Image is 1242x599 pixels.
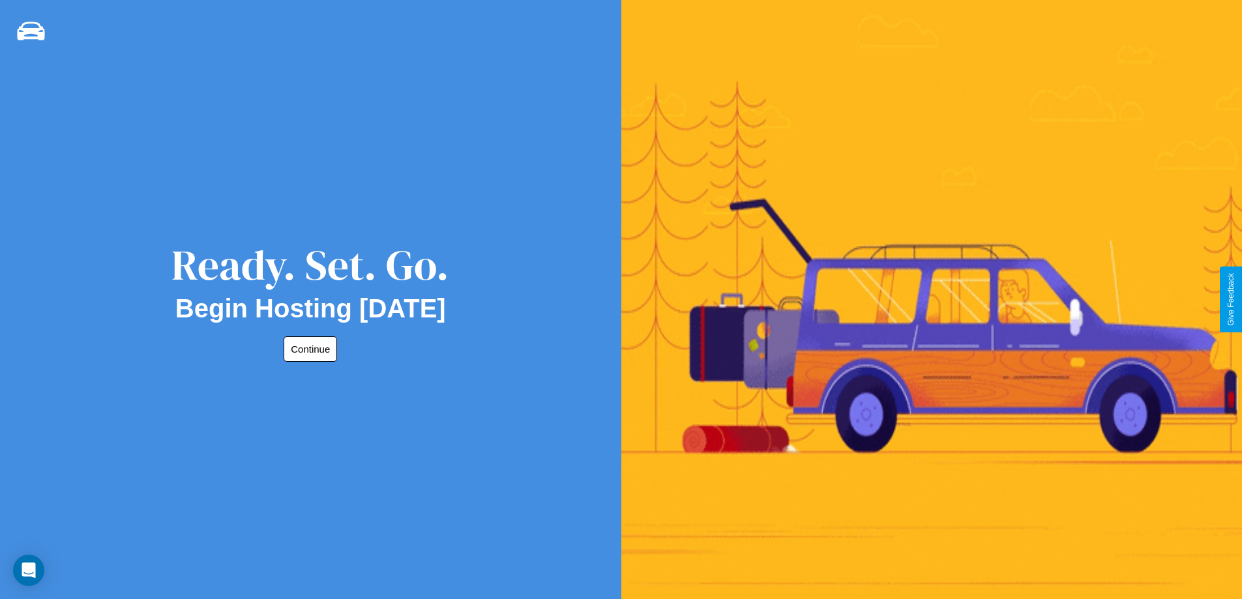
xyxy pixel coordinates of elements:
div: Ready. Set. Go. [171,236,449,294]
h2: Begin Hosting [DATE] [175,294,446,323]
button: Continue [284,336,337,362]
div: Give Feedback [1226,273,1235,326]
div: Open Intercom Messenger [13,555,44,586]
